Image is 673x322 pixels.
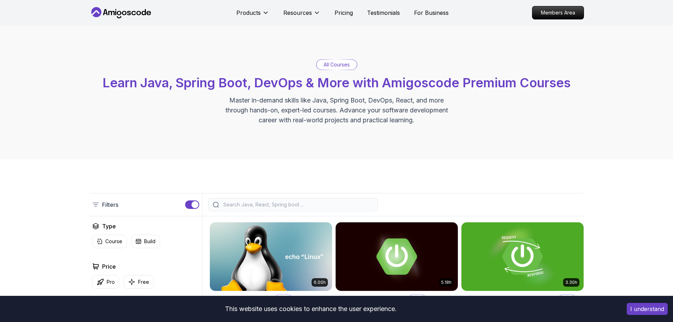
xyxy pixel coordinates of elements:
[236,8,269,23] button: Products
[105,238,122,245] p: Course
[336,222,458,291] img: Advanced Spring Boot card
[5,301,616,317] div: This website uses cookies to enhance the user experience.
[461,222,584,291] img: Building APIs with Spring Boot card
[283,8,320,23] button: Resources
[441,280,451,285] p: 5.18h
[276,295,291,302] p: Pro
[102,200,118,209] p: Filters
[124,275,154,289] button: Free
[107,279,115,286] p: Pro
[102,75,571,90] span: Learn Java, Spring Boot, DevOps & More with Amigoscode Premium Courses
[209,222,332,320] a: Linux Fundamentals card6.00hLinux FundamentalsProLearn the fundamentals of Linux and how to use t...
[209,293,272,303] h2: Linux Fundamentals
[102,262,116,271] h2: Price
[92,235,127,248] button: Course
[335,8,353,17] a: Pricing
[409,295,425,302] p: Pro
[144,238,155,245] p: Build
[335,293,406,303] h2: Advanced Spring Boot
[559,295,575,302] p: Pro
[461,293,556,303] h2: Building APIs with Spring Boot
[138,279,149,286] p: Free
[283,8,312,17] p: Resources
[414,8,449,17] a: For Business
[131,235,160,248] button: Build
[314,280,326,285] p: 6.00h
[102,222,116,230] h2: Type
[324,61,350,68] p: All Courses
[367,8,400,17] a: Testimonials
[218,95,455,125] p: Master in-demand skills like Java, Spring Boot, DevOps, React, and more through hands-on, expert-...
[92,275,119,289] button: Pro
[236,8,261,17] p: Products
[532,6,584,19] a: Members Area
[627,303,668,315] button: Accept cookies
[532,6,584,19] p: Members Area
[210,222,332,291] img: Linux Fundamentals card
[565,280,577,285] p: 3.30h
[222,201,373,208] input: Search Java, React, Spring boot ...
